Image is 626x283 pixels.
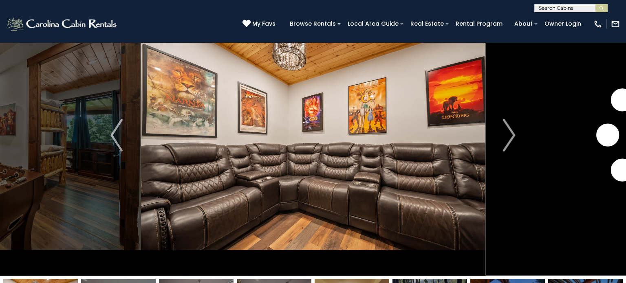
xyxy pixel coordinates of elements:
[540,18,585,30] a: Owner Login
[110,119,123,151] img: arrow
[252,20,276,28] span: My Favs
[286,18,340,30] a: Browse Rentals
[406,18,448,30] a: Real Estate
[344,18,403,30] a: Local Area Guide
[242,20,278,29] a: My Favs
[452,18,507,30] a: Rental Program
[503,119,516,151] img: arrow
[510,18,537,30] a: About
[611,20,620,29] img: mail-regular-white.png
[593,20,602,29] img: phone-regular-white.png
[6,16,119,32] img: White-1-2.png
